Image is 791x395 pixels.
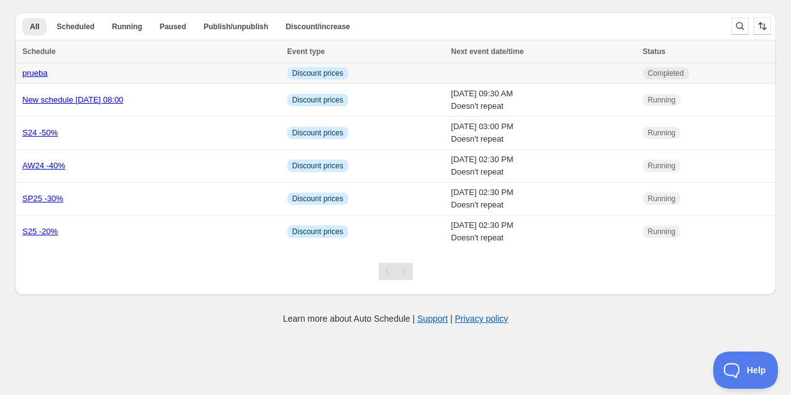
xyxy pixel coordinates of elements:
a: SP25 -30% [22,194,63,203]
td: [DATE] 02:30 PM Doesn't repeat [447,183,639,216]
span: Running [112,22,142,32]
a: Privacy policy [455,314,509,324]
button: Search and filter results [731,17,749,35]
a: S24 -50% [22,128,58,137]
span: Running [648,95,676,105]
span: Running [648,161,676,171]
td: [DATE] 02:30 PM Doesn't repeat [447,150,639,183]
nav: Pagination [379,263,413,280]
a: New schedule [DATE] 08:00 [22,95,123,104]
span: Discount prices [292,227,343,237]
span: Publish/unpublish [203,22,268,32]
td: [DATE] 03:00 PM Doesn't repeat [447,117,639,150]
span: Discount prices [292,128,343,138]
iframe: Toggle Customer Support [713,352,779,389]
span: Discount prices [292,68,343,78]
a: AW24 -40% [22,161,65,170]
span: Running [648,227,676,237]
td: [DATE] 02:30 PM Doesn't repeat [447,216,639,248]
span: Paused [160,22,187,32]
span: Discount/increase [285,22,349,32]
span: Completed [648,68,684,78]
span: Scheduled [57,22,95,32]
span: Discount prices [292,194,343,204]
span: Discount prices [292,161,343,171]
span: Event type [287,47,325,56]
a: S25 -20% [22,227,58,236]
span: Status [643,47,666,56]
p: Learn more about Auto Schedule | | [283,312,508,325]
td: [DATE] 09:30 AM Doesn't repeat [447,84,639,117]
span: Discount prices [292,95,343,105]
span: Next event date/time [451,47,524,56]
span: Schedule [22,47,55,56]
a: Support [417,314,448,324]
span: All [30,22,39,32]
span: Running [648,128,676,138]
a: prueba [22,68,47,78]
span: Running [648,194,676,204]
button: Sort the results [754,17,771,35]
